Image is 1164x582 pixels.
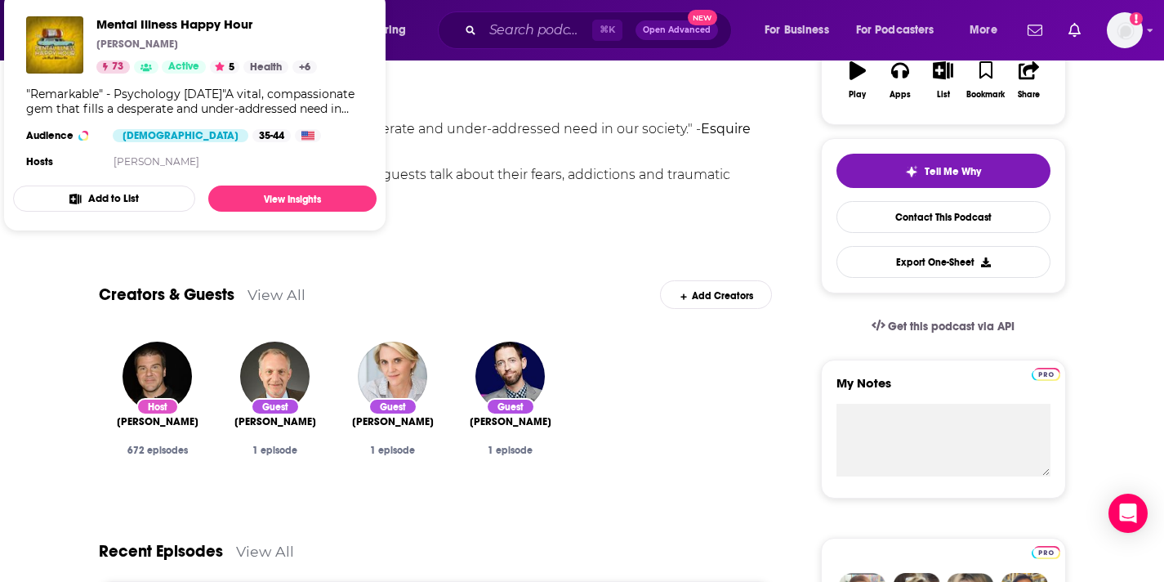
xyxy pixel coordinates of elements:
div: Guest [251,398,300,415]
div: Guest [486,398,535,415]
a: Mental Illness Happy Hour [96,16,317,32]
button: open menu [958,17,1018,43]
img: Neal Brennan [475,342,545,411]
span: Open Advanced [643,26,711,34]
a: Robert Waldinger [234,415,316,428]
button: 5 [210,60,239,74]
img: Paul Gilmartin [123,342,192,411]
div: List [937,90,950,100]
a: Paul Gilmartin [117,415,198,428]
div: 672 episodes [112,445,203,456]
strong: Esquire [701,121,751,137]
p: [PERSON_NAME] [96,38,178,51]
a: 73 [96,60,130,74]
div: Host [136,398,179,415]
span: [PERSON_NAME] [117,415,198,428]
a: Show notifications dropdown [1062,16,1087,44]
button: Play [836,51,879,110]
div: Guest [368,398,417,415]
img: Mental Illness Happy Hour [26,16,83,74]
a: Recent Episodes [99,541,223,562]
label: My Notes [836,375,1050,404]
div: Apps [890,90,911,100]
img: Meghan Daum [358,342,427,411]
div: "Remarkable" - "A vital, compassionate gem that fills a desperate and under-addressed need in our... [99,72,773,392]
div: 1 episode [465,445,556,456]
span: Active [168,59,199,75]
button: List [921,51,964,110]
img: Podchaser Pro [1032,546,1060,559]
span: ⌘ K [592,20,622,41]
a: Pro website [1032,544,1060,559]
button: Export One-Sheet [836,246,1050,278]
button: open menu [753,17,850,43]
span: 73 [112,59,123,75]
div: Open Intercom Messenger [1108,494,1148,533]
h3: Audience [26,129,100,142]
a: +6 [292,60,317,74]
input: Search podcasts, credits, & more... [483,17,592,43]
svg: Add a profile image [1130,12,1143,25]
a: Active [162,60,206,74]
div: 1 episode [347,445,439,456]
button: Open AdvancedNew [636,20,718,40]
button: Show profile menu [1107,12,1143,48]
h4: Hosts [26,155,53,168]
span: For Business [765,19,829,42]
div: Play [849,90,866,100]
div: 35-44 [252,129,291,142]
span: [PERSON_NAME] [352,415,434,428]
a: Creators & Guests [99,284,234,305]
a: Pro website [1032,365,1060,381]
span: Logged in as EvolveMKD [1107,12,1143,48]
a: Neal Brennan [470,415,551,428]
a: Contact This Podcast [836,201,1050,233]
span: Get this podcast via API [888,320,1015,334]
div: Add Creators [660,280,772,309]
a: View Insights [208,186,377,212]
button: Apps [879,51,921,110]
span: [PERSON_NAME] [234,415,316,428]
div: [DEMOGRAPHIC_DATA] [113,129,248,142]
button: tell me why sparkleTell Me Why [836,154,1050,188]
span: For Podcasters [856,19,934,42]
img: Robert Waldinger [240,342,310,411]
div: Bookmark [966,90,1005,100]
div: Share [1018,90,1040,100]
button: Bookmark [965,51,1007,110]
a: Health [243,60,288,74]
button: open menu [845,17,958,43]
a: Meghan Daum [352,415,434,428]
button: Share [1007,51,1050,110]
div: 1 episode [230,445,321,456]
a: View All [236,543,294,560]
button: Add to List [13,186,195,212]
a: View All [248,286,305,303]
a: [PERSON_NAME] [114,155,199,168]
img: Podchaser Pro [1032,368,1060,381]
span: More [970,19,997,42]
a: Show notifications dropdown [1021,16,1049,44]
img: tell me why sparkle [905,165,918,178]
img: User Profile [1107,12,1143,48]
span: New [688,10,717,25]
span: [PERSON_NAME] [470,415,551,428]
div: "Remarkable" - Psychology [DATE]"A vital, compassionate gem that fills a desperate and under-addr... [26,87,363,116]
a: Get this podcast via API [859,307,1028,347]
div: Search podcasts, credits, & more... [453,11,747,49]
span: Tell Me Why [925,165,981,178]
